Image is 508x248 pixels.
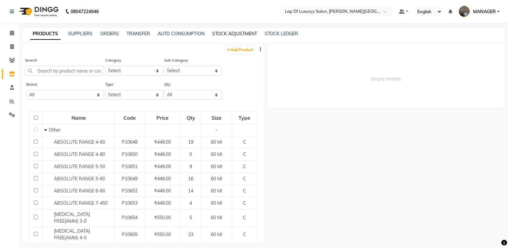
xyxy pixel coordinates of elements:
[211,200,222,206] span: 60 Ml
[164,57,188,63] label: Sub Category
[243,200,246,206] span: C
[44,127,49,133] span: Collapse Row
[188,139,193,145] span: 19
[211,151,222,157] span: 60 Ml
[459,6,470,17] img: MANAGER
[54,228,90,241] span: [MEDICAL_DATA] FREE(AMM) 4-0
[225,46,255,54] a: Add Product
[43,112,114,124] div: Name
[154,188,171,194] span: ₹449.00
[243,232,246,237] span: C
[54,139,105,145] span: ABSOLUTE RANGE 4-60
[158,31,204,37] a: AUTO CONSUMPTION
[122,232,137,237] span: P10655
[30,28,61,40] a: PRODUCTS
[154,164,171,169] span: ₹449.00
[122,200,137,206] span: P10653
[122,139,137,145] span: P10648
[71,3,99,21] b: 08047224946
[243,176,246,182] span: C
[68,31,93,37] a: SUPPLIERS
[189,151,192,157] span: 0
[189,200,192,206] span: 4
[243,139,246,145] span: C
[154,232,171,237] span: ₹550.00
[54,211,90,224] span: [MEDICAL_DATA] FREE(AMM) 3-0
[212,31,257,37] a: STOCK ADJUSTMENT
[181,112,201,124] div: Qty
[154,215,171,220] span: ₹550.00
[122,164,137,169] span: P10651
[188,176,193,182] span: 16
[122,215,137,220] span: P10654
[243,164,246,169] span: C
[49,127,61,133] span: Other
[122,188,137,194] span: P10652
[25,66,104,76] input: Search by product name or code
[25,57,37,63] label: Search
[54,200,108,206] span: ABSOLUTE RANGE 7-450
[188,188,193,194] span: 14
[122,176,137,182] span: P10649
[122,151,137,157] span: P10650
[202,112,231,124] div: Size
[154,139,171,145] span: ₹449.00
[211,164,222,169] span: 60 Ml
[243,188,246,194] span: C
[268,44,505,108] span: Empty details
[211,139,222,145] span: 60 Ml
[105,81,113,87] label: Type
[54,176,105,182] span: ABSOLUTE RANGE 5-60
[115,112,144,124] div: Code
[16,3,60,21] img: logo
[265,31,298,37] a: STOCK LEDGER
[232,112,257,124] div: Type
[127,31,150,37] a: TRANSFER
[154,176,171,182] span: ₹449.00
[154,151,171,157] span: ₹449.00
[100,31,119,37] a: ORDERS
[211,215,222,220] span: 60 Ml
[189,164,192,169] span: 9
[243,151,246,157] span: C
[243,215,246,220] span: C
[188,232,193,237] span: 23
[105,57,121,63] label: Category
[473,8,496,15] span: MANAGER
[54,188,105,194] span: ABSOLUTE RANGE 6-60
[164,81,170,87] label: Qty
[211,176,222,182] span: 60 Ml
[54,151,105,157] span: ABSOLUTE RANGE 4-80
[26,81,37,87] label: Brand
[189,215,192,220] span: 5
[145,112,180,124] div: Price
[154,200,171,206] span: ₹449.00
[211,188,222,194] span: 60 Ml
[215,127,217,133] span: -
[54,164,105,169] span: ABSOLUTE RANGE 5-50
[211,232,222,237] span: 60 Ml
